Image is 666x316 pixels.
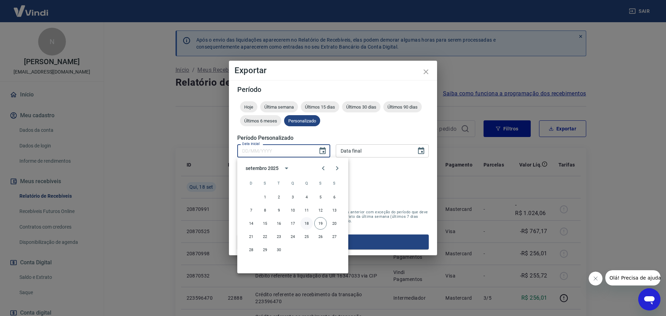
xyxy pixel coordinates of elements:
span: Últimos 30 dias [342,104,381,110]
span: segunda-feira [259,176,271,190]
button: 17 [287,217,299,230]
button: 25 [300,230,313,243]
button: 27 [328,230,341,243]
button: 29 [259,244,271,256]
div: setembro 2025 [246,165,279,172]
h5: Período Personalizado [237,135,429,142]
button: 3 [287,191,299,203]
div: Últimos 90 dias [383,101,422,112]
span: Personalizado [284,118,320,123]
button: Choose date [316,144,330,158]
label: Data inicial [242,141,260,146]
button: Choose date [414,144,428,158]
span: domingo [245,176,257,190]
button: 2 [273,191,285,203]
button: 20 [328,217,341,230]
span: terça-feira [273,176,285,190]
button: 12 [314,204,327,216]
iframe: Botão para abrir a janela de mensagens [638,288,660,310]
button: 19 [314,217,327,230]
span: quinta-feira [300,176,313,190]
button: 6 [328,191,341,203]
div: Últimos 15 dias [301,101,339,112]
h4: Exportar [234,66,432,75]
button: 15 [259,217,271,230]
button: 5 [314,191,327,203]
span: Última semana [260,104,298,110]
span: Últimos 15 dias [301,104,339,110]
span: sexta-feira [314,176,327,190]
button: 16 [273,217,285,230]
span: Olá! Precisa de ajuda? [4,5,58,10]
button: Previous month [316,161,330,175]
button: 13 [328,204,341,216]
iframe: Fechar mensagem [589,272,603,285]
button: 18 [300,217,313,230]
span: Últimos 6 meses [240,118,281,123]
button: Next month [330,161,344,175]
span: quarta-feira [287,176,299,190]
button: 9 [273,204,285,216]
button: 23 [273,230,285,243]
iframe: Mensagem da empresa [605,270,660,285]
span: Últimos 90 dias [383,104,422,110]
input: DD/MM/YYYY [336,144,411,157]
span: sábado [328,176,341,190]
button: 4 [300,191,313,203]
input: DD/MM/YYYY [237,144,313,157]
span: Hoje [240,104,257,110]
button: 11 [300,204,313,216]
div: Últimos 30 dias [342,101,381,112]
div: Últimos 6 meses [240,115,281,126]
button: 21 [245,230,257,243]
button: 30 [273,244,285,256]
div: Última semana [260,101,298,112]
button: close [418,63,434,80]
button: 1 [259,191,271,203]
button: 24 [287,230,299,243]
button: 8 [259,204,271,216]
div: Personalizado [284,115,320,126]
button: 28 [245,244,257,256]
h5: Período [237,86,429,93]
button: 14 [245,217,257,230]
button: calendar view is open, switch to year view [281,162,292,174]
button: 22 [259,230,271,243]
button: 7 [245,204,257,216]
div: Hoje [240,101,257,112]
button: 26 [314,230,327,243]
button: 10 [287,204,299,216]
